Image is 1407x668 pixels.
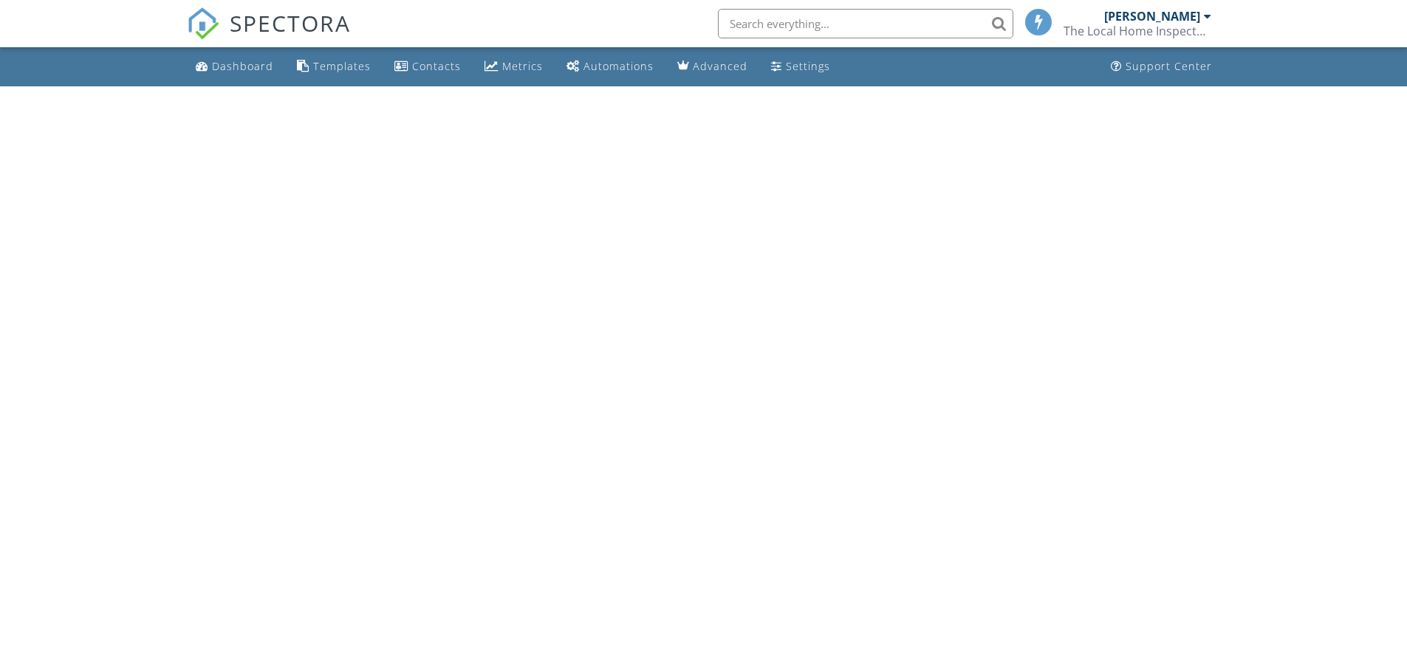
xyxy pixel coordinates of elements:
[561,53,660,80] a: Automations (Basic)
[187,7,219,40] img: The Best Home Inspection Software - Spectora
[212,59,273,73] div: Dashboard
[187,20,351,51] a: SPECTORA
[388,53,467,80] a: Contacts
[786,59,830,73] div: Settings
[479,53,549,80] a: Metrics
[671,53,753,80] a: Advanced
[313,59,371,73] div: Templates
[230,7,351,38] span: SPECTORA
[412,59,461,73] div: Contacts
[190,53,279,80] a: Dashboard
[765,53,836,80] a: Settings
[502,59,543,73] div: Metrics
[583,59,654,73] div: Automations
[1064,24,1211,38] div: The Local Home Inspectors
[718,9,1013,38] input: Search everything...
[1104,9,1200,24] div: [PERSON_NAME]
[291,53,377,80] a: Templates
[693,59,747,73] div: Advanced
[1105,53,1218,80] a: Support Center
[1126,59,1212,73] div: Support Center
